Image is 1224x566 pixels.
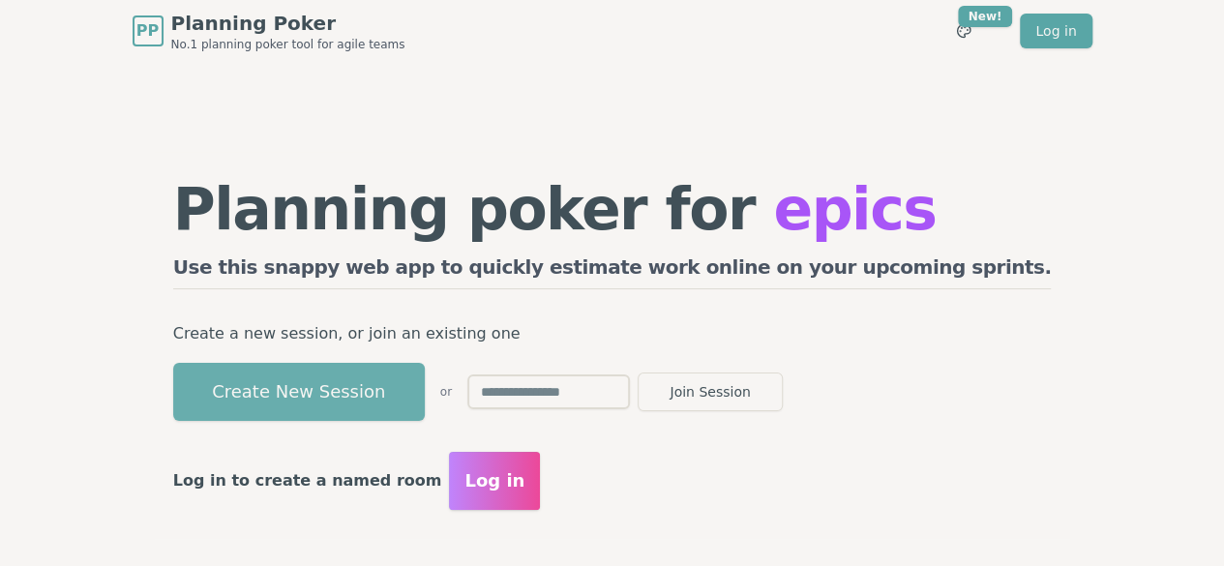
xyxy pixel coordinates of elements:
[449,452,540,510] button: Log in
[946,14,981,48] button: New!
[173,467,442,494] p: Log in to create a named room
[773,175,936,243] span: epics
[173,253,1052,289] h2: Use this snappy web app to quickly estimate work online on your upcoming sprints.
[171,10,405,37] span: Planning Poker
[173,363,425,421] button: Create New Session
[136,19,159,43] span: PP
[958,6,1013,27] div: New!
[171,37,405,52] span: No.1 planning poker tool for agile teams
[173,320,1052,347] p: Create a new session, or join an existing one
[173,180,1052,238] h1: Planning poker for
[133,10,405,52] a: PPPlanning PokerNo.1 planning poker tool for agile teams
[464,467,524,494] span: Log in
[638,372,783,411] button: Join Session
[1020,14,1091,48] a: Log in
[440,384,452,400] span: or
